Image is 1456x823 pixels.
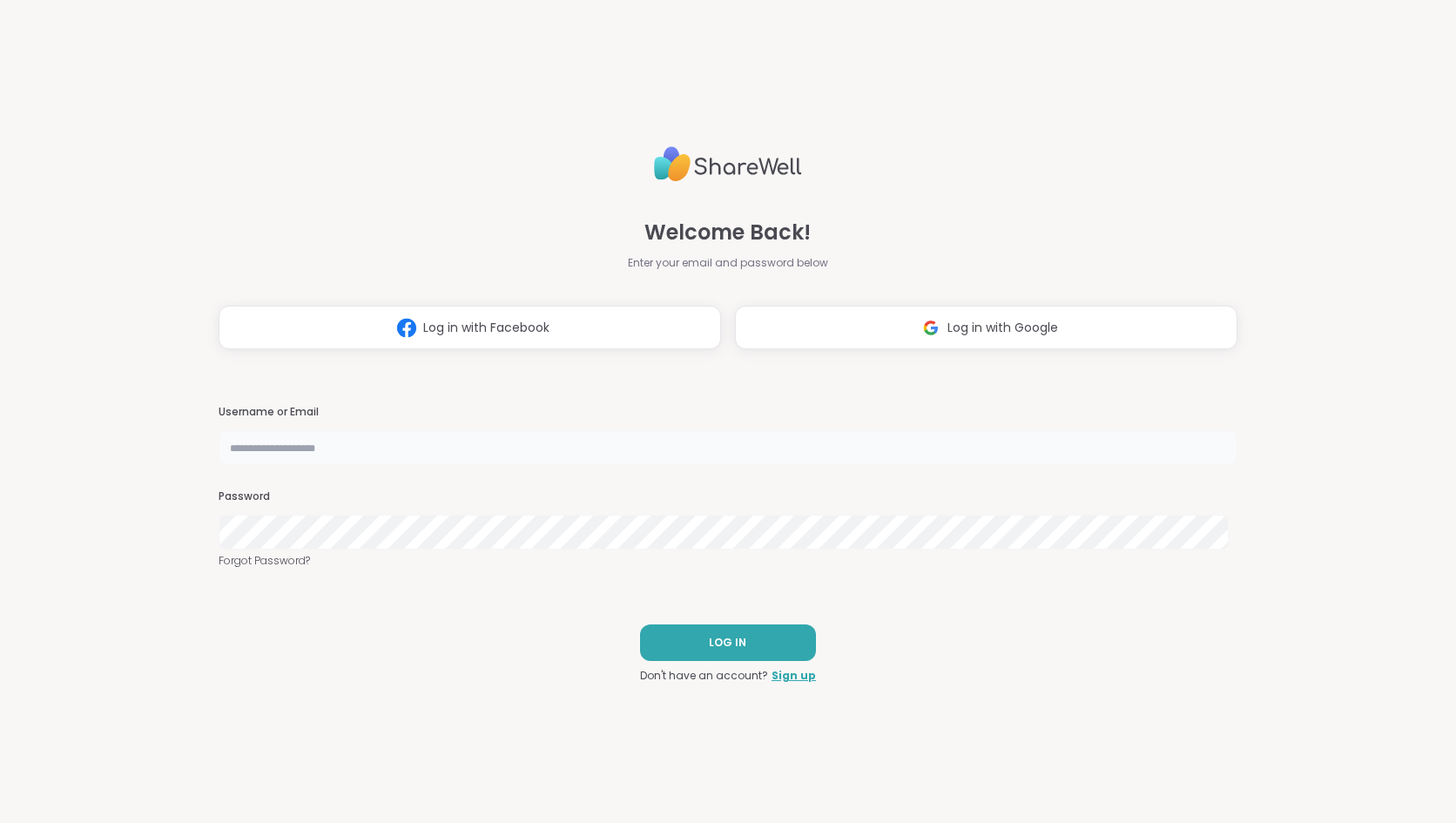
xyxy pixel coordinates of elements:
[219,553,1237,569] a: Forgot Password?
[654,139,802,189] img: ShareWell Logo
[423,319,549,337] span: Log in with Facebook
[772,668,816,684] a: Sign up
[735,306,1237,349] button: Log in with Google
[640,668,768,684] span: Don't have an account?
[628,255,828,271] span: Enter your email and password below
[219,489,1237,504] h3: Password
[914,312,947,344] img: ShareWell Logomark
[219,405,1237,420] h3: Username or Email
[219,306,721,349] button: Log in with Facebook
[390,312,423,344] img: ShareWell Logomark
[644,217,811,248] span: Welcome Back!
[947,319,1058,337] span: Log in with Google
[640,624,816,661] button: LOG IN
[709,635,746,651] span: LOG IN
